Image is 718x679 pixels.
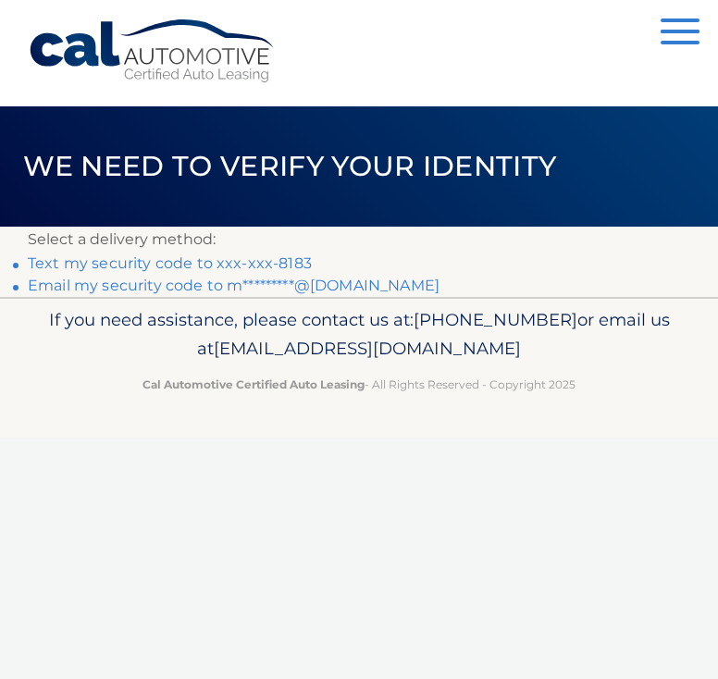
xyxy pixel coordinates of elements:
[28,277,439,294] a: Email my security code to m*********@[DOMAIN_NAME]
[28,19,278,84] a: Cal Automotive
[23,149,557,183] span: We need to verify your identity
[214,338,521,359] span: [EMAIL_ADDRESS][DOMAIN_NAME]
[414,309,577,330] span: [PHONE_NUMBER]
[28,254,312,272] a: Text my security code to xxx-xxx-8183
[28,305,690,364] p: If you need assistance, please contact us at: or email us at
[661,19,699,49] button: Menu
[28,375,690,394] p: - All Rights Reserved - Copyright 2025
[142,377,365,391] strong: Cal Automotive Certified Auto Leasing
[28,227,690,253] p: Select a delivery method:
